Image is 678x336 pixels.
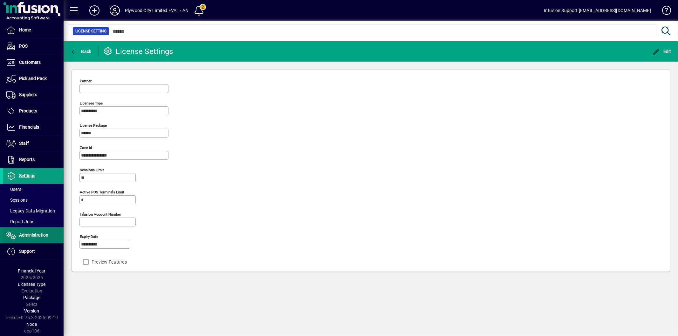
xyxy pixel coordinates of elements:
[3,38,64,54] a: POS
[80,79,92,83] mat-label: Partner
[19,60,41,65] span: Customers
[24,308,39,313] span: Version
[19,232,48,238] span: Administration
[18,268,46,273] span: Financial Year
[80,234,98,239] mat-label: Expiry date
[70,49,92,54] span: Back
[23,295,40,300] span: Package
[75,28,106,34] span: License Setting
[105,5,125,16] button: Profile
[19,141,29,146] span: Staff
[653,49,672,54] span: Edit
[69,46,93,57] button: Back
[3,184,64,195] a: Users
[3,119,64,135] a: Financials
[64,46,99,57] app-page-header-button: Back
[3,103,64,119] a: Products
[19,157,35,162] span: Reports
[3,55,64,71] a: Customers
[125,5,188,16] div: Plywood City Limited EVAL - AN
[80,101,103,105] mat-label: Licensee Type
[3,244,64,259] a: Support
[3,205,64,216] a: Legacy Data Migration
[657,1,670,22] a: Knowledge Base
[80,190,124,194] mat-label: Active POS Terminals Limit
[3,87,64,103] a: Suppliers
[19,92,37,97] span: Suppliers
[6,187,21,192] span: Users
[19,76,47,81] span: Pick and Pack
[6,198,28,203] span: Sessions
[3,136,64,151] a: Staff
[3,22,64,38] a: Home
[27,322,37,327] span: Node
[80,145,92,150] mat-label: Zone Id
[19,173,35,178] span: Settings
[19,249,35,254] span: Support
[80,212,121,217] mat-label: Infusion account number
[3,195,64,205] a: Sessions
[18,282,46,287] span: Licensee Type
[6,208,55,213] span: Legacy Data Migration
[651,46,673,57] button: Edit
[19,124,39,130] span: Financials
[19,44,28,49] span: POS
[80,123,107,128] mat-label: License Package
[19,108,37,113] span: Products
[544,5,651,16] div: Infusion Support [EMAIL_ADDRESS][DOMAIN_NAME]
[80,168,104,172] mat-label: Sessions Limit
[3,152,64,168] a: Reports
[6,219,34,224] span: Report Jobs
[84,5,105,16] button: Add
[103,46,173,57] div: License Settings
[19,27,31,32] span: Home
[3,227,64,243] a: Administration
[3,71,64,87] a: Pick and Pack
[3,216,64,227] a: Report Jobs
